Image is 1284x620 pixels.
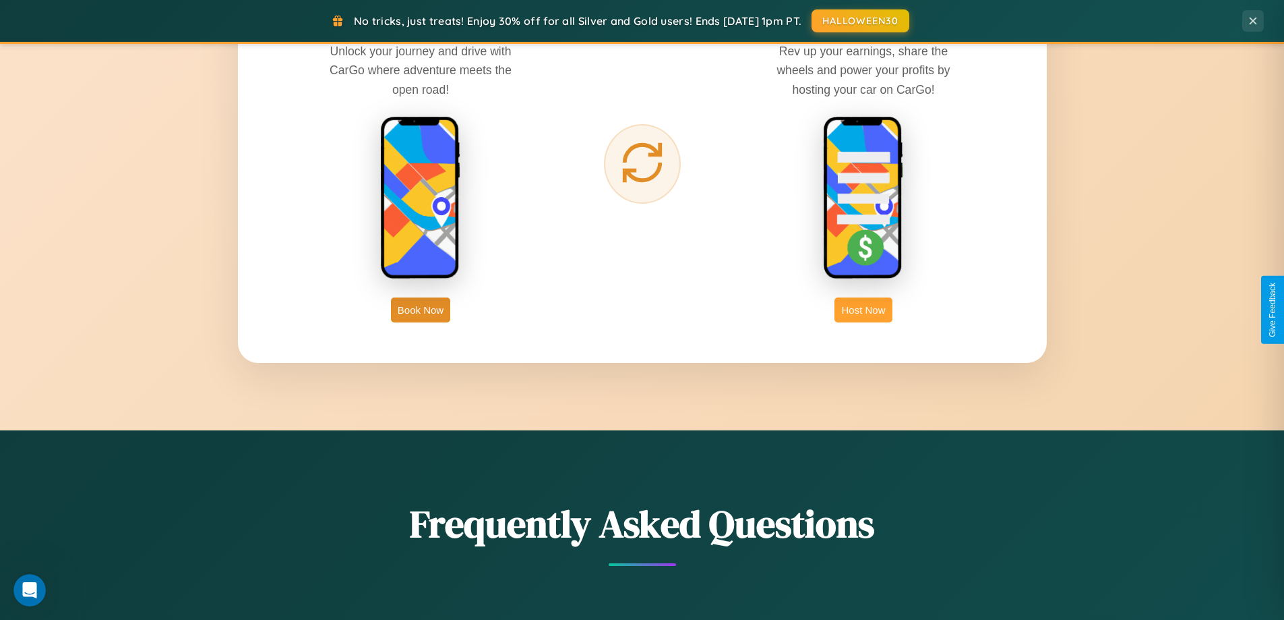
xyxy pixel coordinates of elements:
p: Rev up your earnings, share the wheels and power your profits by hosting your car on CarGo! [762,42,965,98]
button: Host Now [834,298,892,322]
img: host phone [823,116,904,281]
div: Give Feedback [1268,283,1277,337]
img: rent phone [380,116,461,281]
span: No tricks, just treats! Enjoy 30% off for all Silver and Gold users! Ends [DATE] 1pm PT. [354,14,801,28]
p: Unlock your journey and drive with CarGo where adventure meets the open road! [319,42,522,98]
h2: Frequently Asked Questions [238,498,1047,550]
button: HALLOWEEN30 [812,9,909,32]
button: Book Now [391,298,450,322]
iframe: Intercom live chat [13,574,46,607]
